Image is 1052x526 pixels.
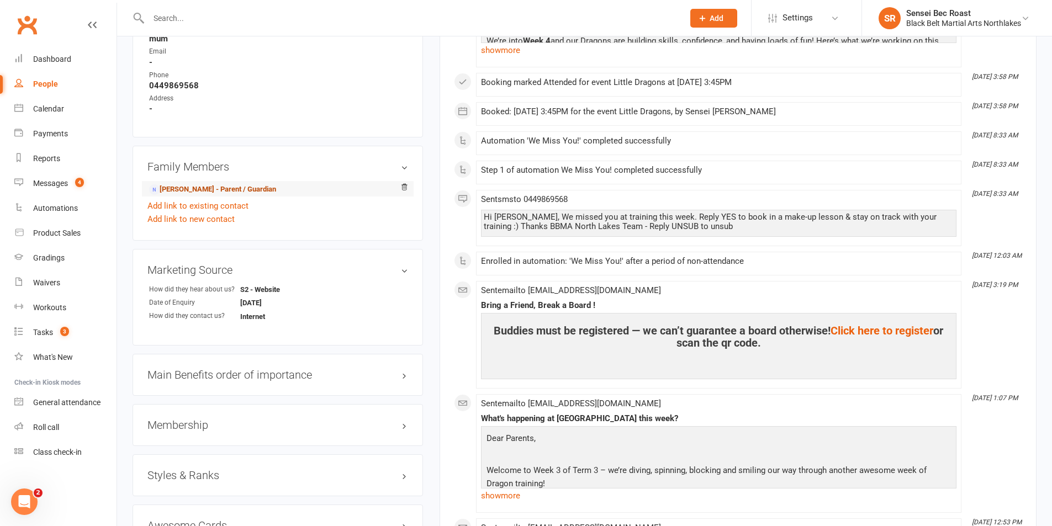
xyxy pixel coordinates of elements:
[33,129,68,138] div: Payments
[149,93,240,104] div: Address
[149,81,408,91] strong: 0449869568
[33,55,71,63] div: Dashboard
[33,278,60,287] div: Waivers
[14,121,117,146] a: Payments
[33,303,66,312] div: Workouts
[149,297,240,308] div: Date of Enquiry
[75,178,84,187] span: 4
[481,166,956,175] div: Step 1 of automation We Miss You! completed successfully
[147,161,408,173] h3: Family Members
[33,423,59,432] div: Roll call
[149,57,408,67] strong: -
[523,36,551,46] span: Week 4
[484,432,954,448] p: Dear Parents,
[484,212,954,231] div: Hi [PERSON_NAME], We missed you at training this week. Reply YES to book in a make-up lesson & st...
[147,369,408,381] h3: Main Benefits order of importance
[972,252,1022,259] i: [DATE] 12:03 AM
[783,6,813,30] span: Settings
[147,419,408,431] h3: Membership
[481,257,956,266] div: Enrolled in automation: 'We Miss You!' after a period of non-attendance
[33,104,64,113] div: Calendar
[33,353,73,362] div: What's New
[14,390,117,415] a: General attendance kiosk mode
[11,488,38,515] iframe: Intercom live chat
[33,229,81,237] div: Product Sales
[14,415,117,440] a: Roll call
[14,47,117,72] a: Dashboard
[60,327,69,336] span: 3
[972,102,1018,110] i: [DATE] 3:58 PM
[14,270,117,295] a: Waivers
[33,398,101,407] div: General attendance
[33,79,58,88] div: People
[14,440,117,465] a: Class kiosk mode
[481,194,568,204] span: Sent sms to 0449869568
[240,299,304,307] strong: [DATE]
[33,328,53,337] div: Tasks
[14,320,117,345] a: Tasks 3
[149,104,408,114] strong: -
[14,295,117,320] a: Workouts
[710,14,723,23] span: Add
[14,246,117,270] a: Gradings
[145,10,676,26] input: Search...
[240,285,304,294] strong: S2 - Website
[481,136,956,146] div: Automation 'We Miss You!' completed successfully
[240,312,304,321] strong: Internet
[14,72,117,97] a: People
[481,78,956,87] div: Booking marked Attended for event Little Dragons at [DATE] 3:45PM
[972,73,1018,81] i: [DATE] 3:58 PM
[149,70,240,81] div: Phone
[972,394,1018,402] i: [DATE] 1:07 PM
[481,399,661,408] span: Sent email to [EMAIL_ADDRESS][DOMAIN_NAME]
[14,345,117,370] a: What's New
[147,264,408,276] h3: Marketing Source
[484,325,954,349] h4: Buddies must be registered — we can’t guarantee a board otherwise! or scan the qr code.
[34,488,43,497] span: 2
[149,46,240,57] div: Email
[33,448,82,456] div: Class check-in
[14,221,117,246] a: Product Sales
[972,131,1018,139] i: [DATE] 8:33 AM
[972,190,1018,198] i: [DATE] 8:33 AM
[147,469,408,481] h3: Styles & Ranks
[33,179,68,188] div: Messages
[481,285,661,295] span: Sent email to [EMAIL_ADDRESS][DOMAIN_NAME]
[149,184,276,195] a: [PERSON_NAME] - Parent / Guardian
[484,464,954,493] p: Welcome to Week 3 of Term 3 – we’re diving, spinning, blocking and smiling our way through anothe...
[481,301,956,310] div: Bring a Friend, Break a Board !
[481,488,956,503] a: show more
[14,171,117,196] a: Messages 4
[14,196,117,221] a: Automations
[13,11,41,39] a: Clubworx
[481,107,956,116] div: Booked: [DATE] 3:45PM for the event Little Dragons, by Sensei [PERSON_NAME]
[906,18,1021,28] div: Black Belt Martial Arts Northlakes
[879,7,901,29] div: SR
[831,324,933,337] a: Click here to register
[14,97,117,121] a: Calendar
[149,284,240,295] div: How did they hear about us?
[33,204,78,212] div: Automations
[972,281,1018,289] i: [DATE] 3:19 PM
[972,161,1018,168] i: [DATE] 8:33 AM
[481,42,956,58] a: show more
[972,518,1022,526] i: [DATE] 12:53 PM
[147,199,249,212] a: Add link to existing contact
[149,311,240,321] div: How did they contact us?
[147,212,235,226] a: Add link to new contact
[149,34,408,44] strong: mum
[690,9,737,28] button: Add
[906,8,1021,18] div: Sensei Bec Roast
[33,253,65,262] div: Gradings
[14,146,117,171] a: Reports
[33,154,60,163] div: Reports
[481,414,956,423] div: What's happening at [GEOGRAPHIC_DATA] this week?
